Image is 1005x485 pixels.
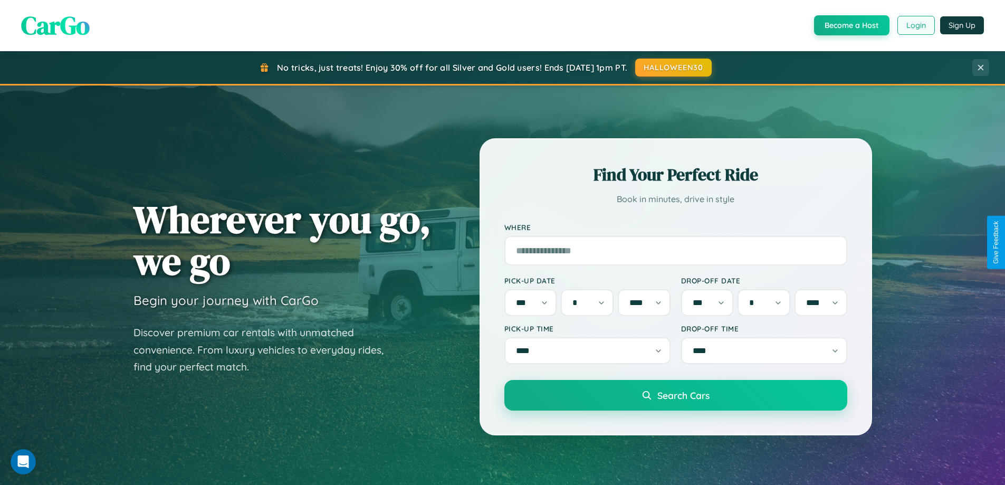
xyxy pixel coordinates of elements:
[504,192,847,207] p: Book in minutes, drive in style
[504,223,847,232] label: Where
[133,324,397,376] p: Discover premium car rentals with unmatched convenience. From luxury vehicles to everyday rides, ...
[681,276,847,285] label: Drop-off Date
[504,276,671,285] label: Pick-up Date
[21,8,90,43] span: CarGo
[11,449,36,474] iframe: Intercom live chat
[681,324,847,333] label: Drop-off Time
[504,163,847,186] h2: Find Your Perfect Ride
[635,59,712,77] button: HALLOWEEN30
[133,198,431,282] h1: Wherever you go, we go
[897,16,935,35] button: Login
[940,16,984,34] button: Sign Up
[504,380,847,411] button: Search Cars
[133,292,319,308] h3: Begin your journey with CarGo
[504,324,671,333] label: Pick-up Time
[992,221,1000,264] div: Give Feedback
[814,15,889,35] button: Become a Host
[657,389,710,401] span: Search Cars
[277,62,627,73] span: No tricks, just treats! Enjoy 30% off for all Silver and Gold users! Ends [DATE] 1pm PT.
